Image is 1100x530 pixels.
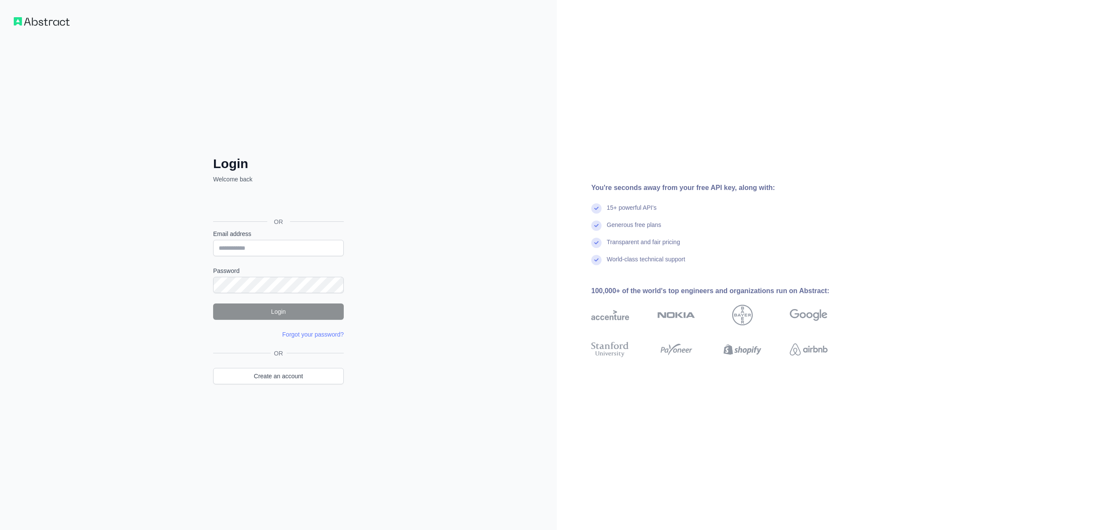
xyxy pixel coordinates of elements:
[607,255,685,272] div: World-class technical support
[591,183,855,193] div: You're seconds away from your free API key, along with:
[657,340,695,359] img: payoneer
[209,193,346,212] iframe: Sign in with Google Button
[591,203,602,214] img: check mark
[724,340,761,359] img: shopify
[732,305,753,325] img: bayer
[591,340,629,359] img: stanford university
[213,368,344,384] a: Create an account
[213,303,344,320] button: Login
[607,238,680,255] div: Transparent and fair pricing
[213,267,344,275] label: Password
[213,175,344,184] p: Welcome back
[607,203,657,221] div: 15+ powerful API's
[213,230,344,238] label: Email address
[271,349,287,358] span: OR
[591,221,602,231] img: check mark
[591,238,602,248] img: check mark
[790,340,828,359] img: airbnb
[282,331,344,338] a: Forgot your password?
[14,17,70,26] img: Workflow
[607,221,661,238] div: Generous free plans
[790,305,828,325] img: google
[591,286,855,296] div: 100,000+ of the world's top engineers and organizations run on Abstract:
[591,255,602,265] img: check mark
[267,218,290,226] span: OR
[213,156,344,172] h2: Login
[657,305,695,325] img: nokia
[591,305,629,325] img: accenture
